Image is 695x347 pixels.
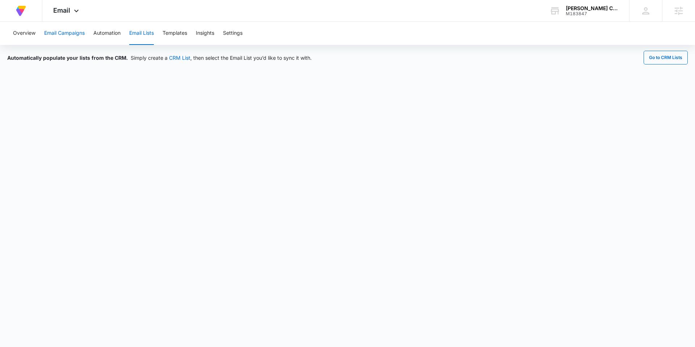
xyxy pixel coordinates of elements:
[44,22,85,45] button: Email Campaigns
[14,4,28,17] img: Volusion
[7,54,312,62] div: Simply create a , then select the Email List you’d like to sync it with.
[93,22,121,45] button: Automation
[13,22,35,45] button: Overview
[644,51,688,64] button: Go to CRM Lists
[196,22,214,45] button: Insights
[169,55,190,61] a: CRM List
[566,5,619,11] div: account name
[53,7,70,14] span: Email
[163,22,187,45] button: Templates
[129,22,154,45] button: Email Lists
[566,11,619,16] div: account id
[223,22,243,45] button: Settings
[7,55,128,61] span: Automatically populate your lists from the CRM.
